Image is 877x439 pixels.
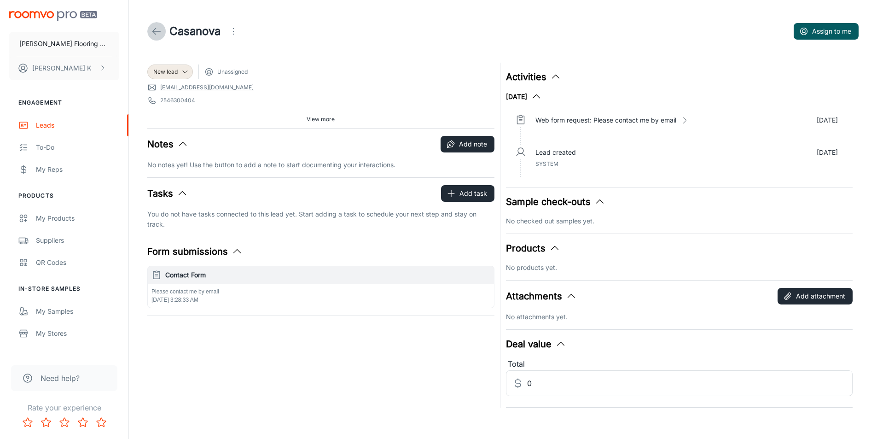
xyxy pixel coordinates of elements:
[160,96,195,105] a: 2546300404
[441,136,494,152] button: Add note
[36,235,119,246] div: Suppliers
[36,306,119,316] div: My Samples
[147,209,494,229] p: You do not have tasks connected to this lead yet. Start adding a task to schedule your next step ...
[36,258,119,268] div: QR Codes
[74,413,92,432] button: Rate 4 star
[19,39,109,49] p: [PERSON_NAME] Flooring Center Inc
[18,413,37,432] button: Rate 1 star
[36,142,119,152] div: To-do
[147,64,193,79] div: New lead
[307,115,335,123] span: View more
[153,68,178,76] span: New lead
[817,147,838,158] p: [DATE]
[535,147,576,158] p: Lead created
[147,160,494,170] p: No notes yet! Use the button to add a note to start documenting your interactions.
[9,32,119,56] button: [PERSON_NAME] Flooring Center Inc
[535,160,558,167] span: System
[160,83,254,92] a: [EMAIL_ADDRESS][DOMAIN_NAME]
[794,23,859,40] button: Assign to me
[817,115,838,125] p: [DATE]
[441,185,494,202] button: Add task
[506,195,605,209] button: Sample check-outs
[527,370,853,396] input: Estimated deal value
[506,241,560,255] button: Products
[92,413,110,432] button: Rate 5 star
[506,70,561,84] button: Activities
[506,337,566,351] button: Deal value
[506,289,577,303] button: Attachments
[165,270,490,280] h6: Contact Form
[778,288,853,304] button: Add attachment
[303,112,338,126] button: View more
[148,266,494,308] button: Contact FormPlease contact me by email[DATE] 3:28:33 AM
[506,216,853,226] p: No checked out samples yet.
[535,115,676,125] p: Web form request: Please contact me by email
[55,413,74,432] button: Rate 3 star
[151,297,198,303] span: [DATE] 3:28:33 AM
[36,213,119,223] div: My Products
[506,312,853,322] p: No attachments yet.
[9,56,119,80] button: [PERSON_NAME] K
[506,263,853,273] p: No products yet.
[506,91,542,102] button: [DATE]
[36,164,119,175] div: My Reps
[147,187,188,200] button: Tasks
[37,413,55,432] button: Rate 2 star
[32,63,91,73] p: [PERSON_NAME] K
[224,22,243,41] button: Open menu
[9,11,97,21] img: Roomvo PRO Beta
[36,328,119,339] div: My Stores
[169,23,221,40] h1: Casanova
[7,402,121,413] p: Rate your experience
[36,120,119,130] div: Leads
[41,373,80,384] span: Need help?
[147,245,243,258] button: Form submissions
[151,287,490,296] p: Please contact me by email
[147,137,188,151] button: Notes
[506,358,853,370] div: Total
[217,68,248,76] span: Unassigned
